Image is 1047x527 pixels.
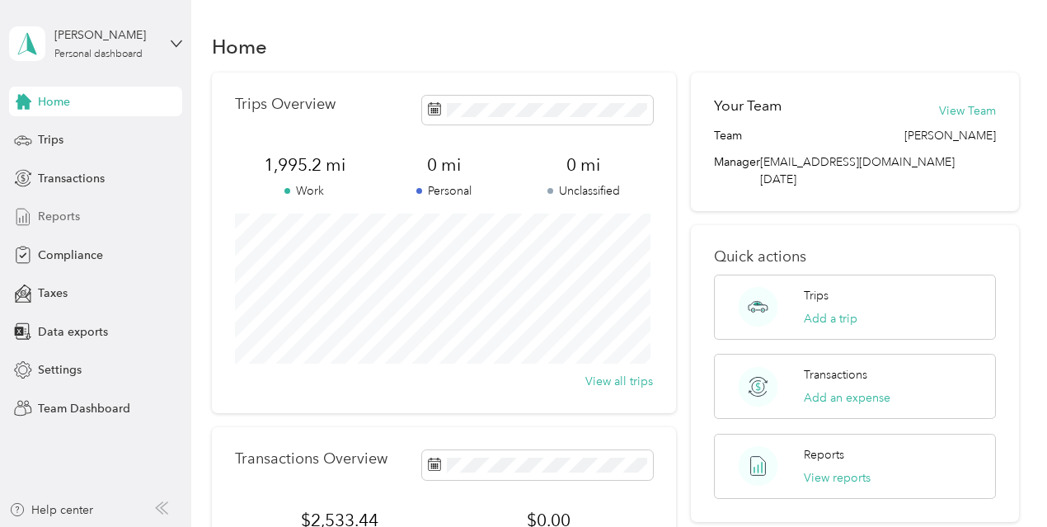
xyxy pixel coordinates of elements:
[514,182,653,200] p: Unclassified
[760,155,955,186] span: [EMAIL_ADDRESS][DOMAIN_NAME][DATE]
[235,96,336,113] p: Trips Overview
[804,389,890,407] button: Add an expense
[804,469,871,487] button: View reports
[585,373,653,390] button: View all trips
[212,38,267,55] h1: Home
[374,182,514,200] p: Personal
[804,310,857,327] button: Add a trip
[9,501,93,519] button: Help center
[54,49,143,59] div: Personal dashboard
[714,248,996,266] p: Quick actions
[54,26,157,44] div: [PERSON_NAME]
[714,96,782,116] h2: Your Team
[804,446,844,463] p: Reports
[804,366,867,383] p: Transactions
[38,247,103,264] span: Compliance
[38,93,70,111] span: Home
[38,131,63,148] span: Trips
[804,287,829,304] p: Trips
[38,323,108,341] span: Data exports
[714,127,742,144] span: Team
[235,182,374,200] p: Work
[714,153,760,188] span: Manager
[38,170,105,187] span: Transactions
[955,435,1047,527] iframe: Everlance-gr Chat Button Frame
[38,285,68,302] span: Taxes
[38,400,130,417] span: Team Dashboard
[514,153,653,176] span: 0 mi
[904,127,996,144] span: [PERSON_NAME]
[235,153,374,176] span: 1,995.2 mi
[38,361,82,379] span: Settings
[939,102,996,120] button: View Team
[235,450,387,468] p: Transactions Overview
[38,208,80,225] span: Reports
[374,153,514,176] span: 0 mi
